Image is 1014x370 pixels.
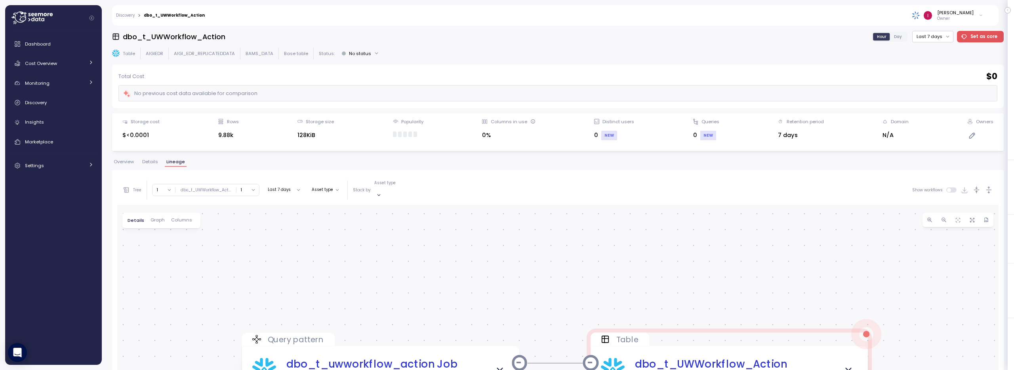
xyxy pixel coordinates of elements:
button: Last 7 days [265,185,303,195]
div: dbo_t_UWWorkflow_Act ... [181,187,231,193]
span: Overview [114,160,134,164]
a: Discovery [8,95,99,111]
span: Show workflows [912,187,947,193]
p: Table [123,50,135,57]
div: N/A [882,131,909,140]
p: AIGIEDR [146,50,163,57]
button: Asset type [309,185,342,195]
button: Collapse navigation [87,15,97,21]
p: Owner [937,16,974,21]
span: Graph [151,218,165,222]
span: Details [128,218,144,223]
p: Asset type [374,180,396,186]
p: Status: [319,50,335,57]
div: Retention period [787,118,824,125]
a: Marketplace [8,134,99,150]
span: Insights [25,119,44,125]
div: Distinct users [602,118,634,125]
h3: dbo_t_UWWorkflow_Action [123,32,225,42]
p: Base table [284,50,308,57]
p: AIGI_EDR_REPLICATEDDATA [174,50,235,57]
span: Set as core [970,31,997,42]
p: Table [616,334,639,345]
div: Columns in use [491,118,536,125]
div: dbo_t_UWWorkflow_Action [144,13,205,17]
button: Set as core [957,31,1004,42]
div: 7 days [778,131,823,140]
p: BAMS_DATA [246,50,273,57]
div: 0% [482,131,535,140]
span: Hour [877,34,886,40]
div: > [138,13,141,18]
div: 0 [693,131,719,140]
img: ACg8ocKLuhHFaZBJRg6H14Zm3JrTaqN1bnDy5ohLcNYWE-rfMITsOg=s96-c [924,11,932,19]
span: Details [142,160,158,164]
a: Settings [8,158,99,174]
div: 0 [594,131,634,140]
span: Cost Overview [25,60,57,67]
div: $<0.0001 [122,131,160,140]
div: Rows [227,118,239,125]
span: Discovery [25,99,47,106]
p: Stack by: [353,187,371,193]
div: 9.88k [218,131,238,140]
span: Settings [25,162,44,169]
span: Columns [171,218,192,222]
span: Day [894,34,902,40]
div: Domain [891,118,909,125]
a: Dashboard [8,36,99,52]
a: Cost Overview [8,55,99,71]
div: Owners [976,118,993,125]
div: NEW [601,131,617,140]
span: Dashboard [25,41,51,47]
button: 1 [236,184,259,196]
span: Monitoring [25,80,50,86]
div: No status [349,50,371,57]
span: Marketplace [25,139,53,145]
a: Insights [8,114,99,130]
p: Total Cost [118,72,144,80]
button: No status [338,48,382,59]
div: Open Intercom Messenger [8,343,27,362]
h2: $ 0 [986,71,997,82]
a: Discovery [116,13,135,17]
div: Storage cost [131,118,160,125]
a: Monitoring [8,75,99,91]
button: 1 [152,184,175,196]
div: [PERSON_NAME] [937,10,974,16]
div: NEW [700,131,716,140]
span: Lineage [166,160,185,164]
img: 68790ce639d2d68da1992664.PNG [912,11,920,19]
div: Storage size [306,118,334,125]
div: Queries [701,118,719,125]
button: Last 7 days [912,31,953,42]
p: Query pattern [268,334,324,345]
div: Popularity [401,118,423,125]
div: No previous cost data available for comparison [123,89,257,98]
div: 128KiB [297,131,334,140]
p: Tree [133,187,141,193]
